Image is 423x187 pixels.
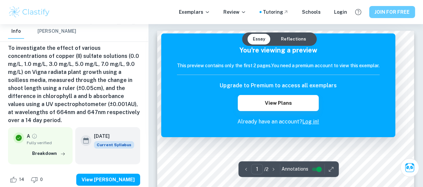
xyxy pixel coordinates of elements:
[8,174,28,185] div: Like
[94,132,129,140] h6: [DATE]
[352,6,364,18] button: Help and Feedback
[36,176,46,183] span: 0
[8,24,24,39] button: Info
[223,8,246,16] p: Review
[8,44,140,124] h6: To investigate the effect of various concentrations of copper (II) sulfate solutions (0.0 mg/L, 1...
[220,82,337,90] h6: Upgrade to Premium to access all exemplars
[8,5,50,19] img: Clastify logo
[263,8,289,16] a: Tutoring
[15,176,28,183] span: 14
[302,118,319,125] a: Log in!
[177,45,380,55] h5: You're viewing a preview
[177,62,380,69] h6: This preview contains only the first 2 pages. You need a premium account to view this exemplar.
[247,34,271,44] button: Essay
[276,34,311,44] button: Reflections
[31,133,37,139] a: Grade fully verified
[30,149,67,159] button: Breakdown
[94,141,134,149] span: Current Syllabus
[29,174,46,185] div: Dislike
[27,140,67,146] span: Fully verified
[238,95,319,111] button: View Plans
[177,118,380,126] p: Already have an account?
[94,141,134,149] div: This exemplar is based on the current syllabus. Feel free to refer to it for inspiration/ideas wh...
[334,8,347,16] a: Login
[37,24,76,39] button: [PERSON_NAME]
[179,8,210,16] p: Exemplars
[27,132,30,140] p: A
[282,166,308,173] span: Annotations
[369,6,415,18] button: JOIN FOR FREE
[264,166,269,173] p: / 2
[302,8,321,16] a: Schools
[76,174,140,186] button: View [PERSON_NAME]
[400,158,419,177] button: Ask Clai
